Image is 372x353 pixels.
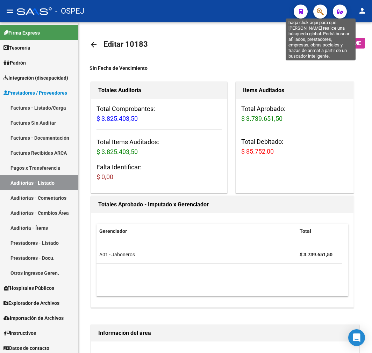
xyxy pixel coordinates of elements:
[3,329,36,337] span: Instructivos
[3,59,26,67] span: Padrón
[96,104,222,124] h3: Total Comprobantes:
[96,224,297,239] datatable-header-cell: Gerenciador
[3,314,64,322] span: Importación de Archivos
[96,137,222,157] h3: Total Items Auditados:
[300,228,311,234] span: Total
[55,3,84,19] span: - OSPEJ
[6,7,14,15] mat-icon: menu
[297,224,342,239] datatable-header-cell: Total
[3,284,54,292] span: Hospitales Públicos
[90,41,98,49] mat-icon: arrow_back
[96,162,222,182] h3: Falta Identificar:
[358,7,366,15] mat-icon: person
[3,44,30,52] span: Tesorería
[90,64,361,72] div: Sin Fecha de Vencimiento
[241,115,282,122] span: $ 3.739.651,50
[98,328,352,339] h1: Información del área
[348,329,365,346] div: Open Intercom Messenger
[98,85,220,96] h1: Totales Auditoría
[98,199,346,210] h1: Totales Aprobado - Imputado x Gerenciador
[241,104,349,124] h3: Total Aprobado:
[314,40,361,46] span: Generar informe
[99,228,127,234] span: Gerenciador
[99,252,135,257] span: A01 - Jaboneros
[301,38,365,49] button: Generar informe
[96,173,113,181] span: $ 0,00
[241,148,274,155] span: $ 85.752,00
[103,40,148,49] span: Editar 10183
[96,148,138,155] span: $ 3.825.403,50
[3,74,68,82] span: Integración (discapacidad)
[3,89,67,97] span: Prestadores / Proveedores
[241,137,349,156] h3: Total Debitado:
[243,85,347,96] h1: Items Auditados
[3,299,59,307] span: Explorador de Archivos
[300,252,332,257] strong: $ 3.739.651,50
[96,115,138,122] span: $ 3.825.403,50
[3,29,40,37] span: Firma Express
[305,38,314,47] mat-icon: cloud_download
[3,344,49,352] span: Datos de contacto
